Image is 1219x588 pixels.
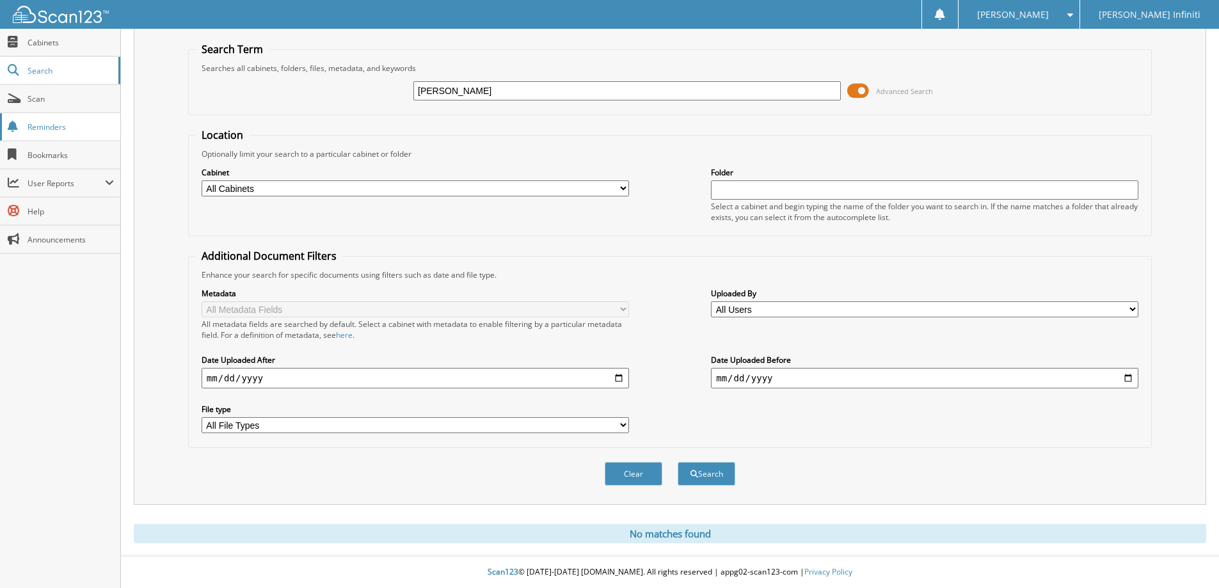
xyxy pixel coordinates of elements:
[202,288,629,299] label: Metadata
[202,404,629,415] label: File type
[121,557,1219,588] div: © [DATE]-[DATE] [DOMAIN_NAME]. All rights reserved | appg02-scan123-com |
[1099,11,1200,19] span: [PERSON_NAME] Infiniti
[28,37,114,48] span: Cabinets
[605,462,662,486] button: Clear
[195,269,1145,280] div: Enhance your search for specific documents using filters such as date and file type.
[28,150,114,161] span: Bookmarks
[711,354,1138,365] label: Date Uploaded Before
[678,462,735,486] button: Search
[202,167,629,178] label: Cabinet
[28,206,114,217] span: Help
[195,249,343,263] legend: Additional Document Filters
[195,63,1145,74] div: Searches all cabinets, folders, files, metadata, and keywords
[134,524,1206,543] div: No matches found
[804,566,852,577] a: Privacy Policy
[195,128,250,142] legend: Location
[711,288,1138,299] label: Uploaded By
[13,6,109,23] img: scan123-logo-white.svg
[202,354,629,365] label: Date Uploaded After
[28,65,112,76] span: Search
[977,11,1049,19] span: [PERSON_NAME]
[711,201,1138,223] div: Select a cabinet and begin typing the name of the folder you want to search in. If the name match...
[195,42,269,56] legend: Search Term
[202,319,629,340] div: All metadata fields are searched by default. Select a cabinet with metadata to enable filtering b...
[711,368,1138,388] input: end
[28,93,114,104] span: Scan
[202,368,629,388] input: start
[28,234,114,245] span: Announcements
[711,167,1138,178] label: Folder
[488,566,518,577] span: Scan123
[28,122,114,132] span: Reminders
[28,178,105,189] span: User Reports
[1155,527,1219,588] iframe: Chat Widget
[876,86,933,96] span: Advanced Search
[195,148,1145,159] div: Optionally limit your search to a particular cabinet or folder
[336,330,353,340] a: here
